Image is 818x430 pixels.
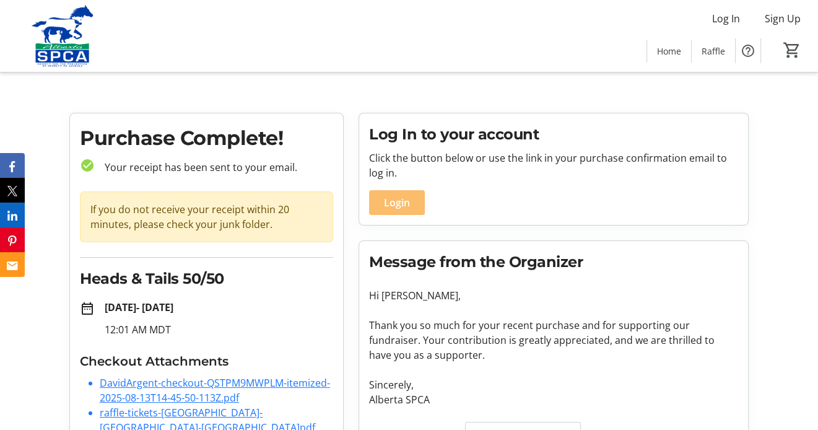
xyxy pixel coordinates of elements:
p: Click the button below or use the link in your purchase confirmation email to log in. [369,151,738,180]
div: If you do not receive your receipt within 20 minutes, please check your junk folder. [80,191,333,242]
span: Login [384,195,410,210]
button: Help [736,38,760,63]
span: Sign Up [765,11,801,26]
p: Hi [PERSON_NAME], [369,288,738,303]
p: Thank you so much for your recent purchase and for supporting our fundraiser. Your contribution i... [369,318,738,362]
p: Sincerely, [369,377,738,392]
mat-icon: date_range [80,301,95,316]
button: Cart [781,39,803,61]
button: Log In [702,9,750,29]
span: Log In [712,11,740,26]
img: Alberta SPCA's Logo [7,5,118,67]
p: Alberta SPCA [369,392,738,407]
h3: Checkout Attachments [80,352,333,371]
a: Home [647,40,691,63]
mat-icon: check_circle [80,158,95,173]
p: Your receipt has been sent to your email. [95,160,333,175]
a: Raffle [692,40,735,63]
h1: Purchase Complete! [80,123,333,153]
span: Home [657,45,681,58]
button: Sign Up [755,9,811,29]
strong: [DATE] - [DATE] [105,301,173,314]
h2: Message from the Organizer [369,251,738,273]
h2: Heads & Tails 50/50 [80,268,333,290]
button: Login [369,190,425,215]
h2: Log In to your account [369,123,738,146]
span: Raffle [702,45,725,58]
a: DavidArgent-checkout-QSTPM9MWPLM-itemized-2025-08-13T14-45-50-113Z.pdf [100,376,330,405]
p: 12:01 AM MDT [105,322,333,337]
